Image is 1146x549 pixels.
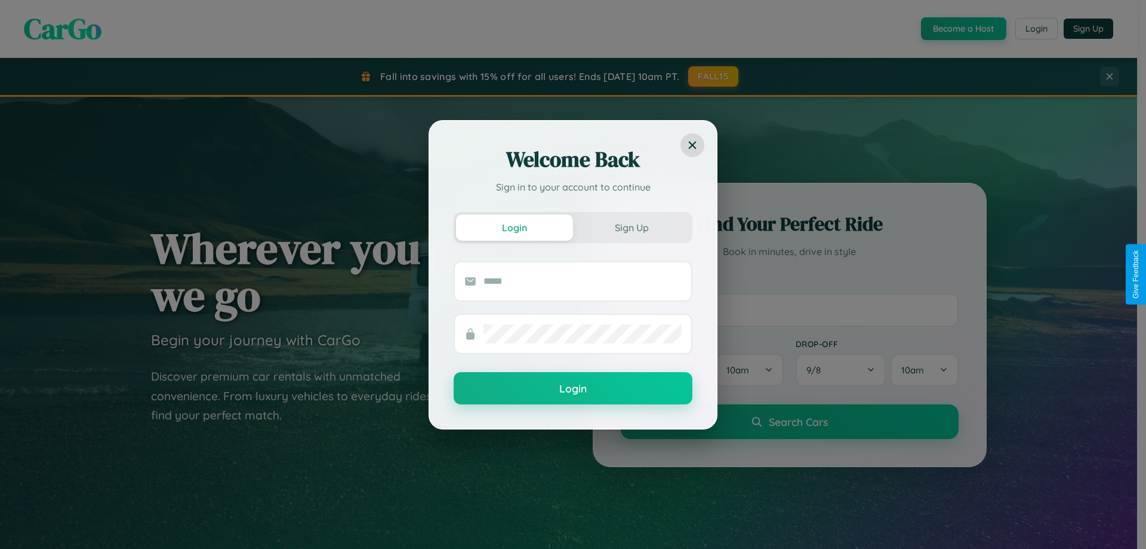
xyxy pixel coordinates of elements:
[456,214,573,241] button: Login
[454,145,692,174] h2: Welcome Back
[454,372,692,404] button: Login
[454,180,692,194] p: Sign in to your account to continue
[1132,250,1140,299] div: Give Feedback
[573,214,690,241] button: Sign Up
